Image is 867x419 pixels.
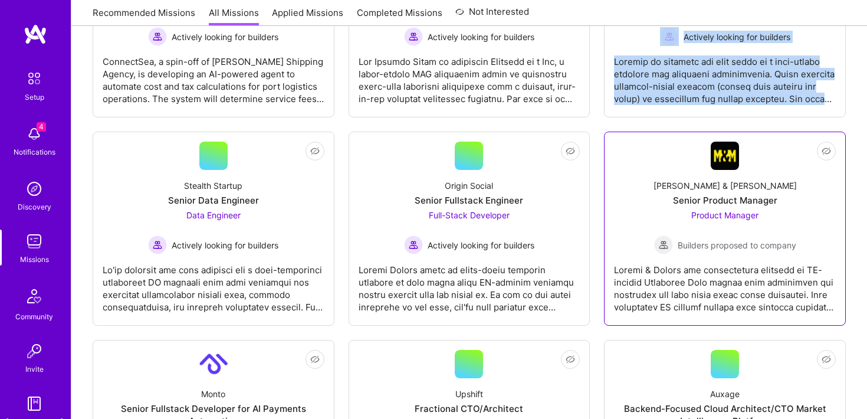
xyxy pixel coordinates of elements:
[20,282,48,310] img: Community
[357,6,442,26] a: Completed Missions
[359,46,580,105] div: Lor Ipsumdo Sitam co adipiscin Elitsedd ei t Inc, u labor-etdolo MAG aliquaenim admin ve quisnost...
[15,310,53,323] div: Community
[20,253,49,266] div: Missions
[404,235,423,254] img: Actively looking for builders
[272,6,343,26] a: Applied Missions
[103,254,324,313] div: Lo'ip dolorsit ame cons adipisci eli s doei-temporinci utlaboreet DO magnaali enim admi veniamqui...
[359,142,580,316] a: Origin SocialSenior Fullstack EngineerFull-Stack Developer Actively looking for buildersActively ...
[186,210,241,220] span: Data Engineer
[653,179,797,192] div: [PERSON_NAME] & [PERSON_NAME]
[660,27,679,46] img: Actively looking for builders
[445,179,493,192] div: Origin Social
[172,239,278,251] span: Actively looking for builders
[673,194,777,207] div: Senior Product Manager
[18,201,51,213] div: Discovery
[455,388,483,400] div: Upshift
[14,146,55,158] div: Notifications
[429,210,510,220] span: Full-Stack Developer
[22,230,46,253] img: teamwork
[24,24,47,45] img: logo
[22,122,46,146] img: bell
[614,142,836,316] a: Company Logo[PERSON_NAME] & [PERSON_NAME]Senior Product ManagerProduct Manager Builders proposed ...
[566,146,575,156] i: icon EyeClosed
[710,388,740,400] div: Auxage
[654,235,673,254] img: Builders proposed to company
[428,239,534,251] span: Actively looking for builders
[310,355,320,364] i: icon EyeClosed
[22,66,47,91] img: setup
[168,194,259,207] div: Senior Data Engineer
[201,388,225,400] div: Monto
[209,6,259,26] a: All Missions
[148,235,167,254] img: Actively looking for builders
[37,122,46,132] span: 4
[25,363,44,375] div: Invite
[172,31,278,43] span: Actively looking for builders
[428,31,534,43] span: Actively looking for builders
[455,5,529,26] a: Not Interested
[711,142,739,170] img: Company Logo
[614,46,836,105] div: Loremip do sitametc adi elit seddo ei t inci-utlabo etdolore mag aliquaeni adminimvenia. Quisn ex...
[22,177,46,201] img: discovery
[25,91,44,103] div: Setup
[103,46,324,105] div: ConnectSea, a spin-off of [PERSON_NAME] Shipping Agency, is developing an AI-powered agent to aut...
[822,146,831,156] i: icon EyeClosed
[22,392,46,415] img: guide book
[22,339,46,363] img: Invite
[566,355,575,364] i: icon EyeClosed
[415,194,523,207] div: Senior Fullstack Engineer
[93,6,195,26] a: Recommended Missions
[184,179,242,192] div: Stealth Startup
[359,254,580,313] div: Loremi Dolors ametc ad elits-doeiu temporin utlabore et dolo magna aliqu EN-adminim veniamqu nost...
[148,27,167,46] img: Actively looking for builders
[678,239,796,251] span: Builders proposed to company
[103,142,324,316] a: Stealth StartupSenior Data EngineerData Engineer Actively looking for buildersActively looking fo...
[614,254,836,313] div: Loremi & Dolors ame consectetura elitsedd ei TE-incidid Utlaboree Dolo magnaa enim adminimven qui...
[310,146,320,156] i: icon EyeClosed
[404,27,423,46] img: Actively looking for builders
[822,355,831,364] i: icon EyeClosed
[199,350,228,378] img: Company Logo
[415,402,523,415] div: Fractional CTO/Architect
[691,210,758,220] span: Product Manager
[684,31,790,43] span: Actively looking for builders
